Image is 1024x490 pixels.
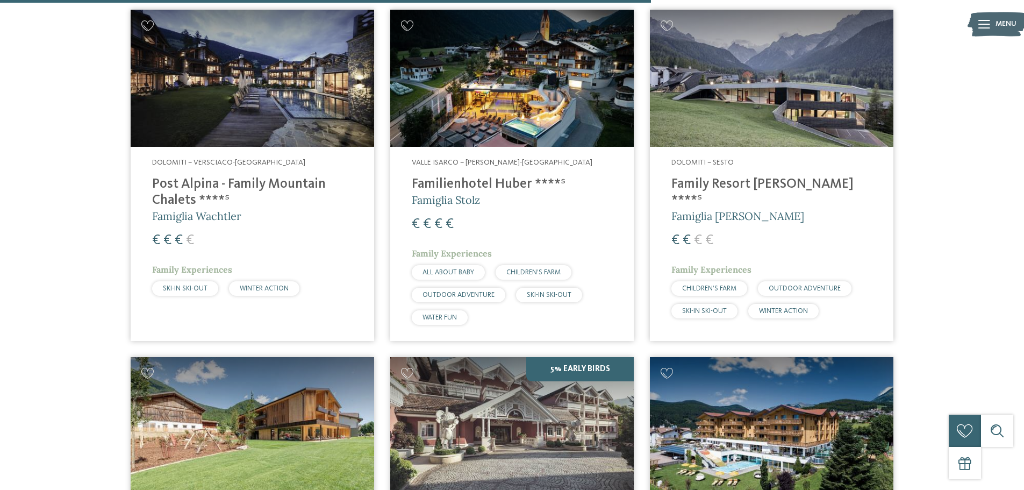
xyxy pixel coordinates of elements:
[412,248,492,259] span: Family Experiences
[769,285,841,292] span: OUTDOOR ADVENTURE
[671,159,734,166] span: Dolomiti – Sesto
[152,176,353,209] h4: Post Alpina - Family Mountain Chalets ****ˢ
[683,233,691,247] span: €
[650,10,893,340] a: Cercate un hotel per famiglie? Qui troverete solo i migliori! Dolomiti – Sesto Family Resort [PER...
[694,233,702,247] span: €
[412,217,420,231] span: €
[390,10,634,340] a: Cercate un hotel per famiglie? Qui troverete solo i migliori! Valle Isarco – [PERSON_NAME]-[GEOGR...
[423,292,495,299] span: OUTDOOR ADVENTURE
[152,264,232,275] span: Family Experiences
[671,233,679,247] span: €
[671,209,804,223] span: Famiglia [PERSON_NAME]
[682,308,727,315] span: SKI-IN SKI-OUT
[423,217,431,231] span: €
[412,193,480,207] span: Famiglia Stolz
[152,233,160,247] span: €
[186,233,194,247] span: €
[423,314,457,321] span: WATER FUN
[527,292,571,299] span: SKI-IN SKI-OUT
[412,176,612,193] h4: Familienhotel Huber ****ˢ
[682,285,736,292] span: CHILDREN’S FARM
[412,159,592,166] span: Valle Isarco – [PERSON_NAME]-[GEOGRAPHIC_DATA]
[506,269,561,276] span: CHILDREN’S FARM
[152,209,241,223] span: Famiglia Wachtler
[759,308,808,315] span: WINTER ACTION
[705,233,713,247] span: €
[650,10,893,147] img: Family Resort Rainer ****ˢ
[240,285,289,292] span: WINTER ACTION
[163,285,207,292] span: SKI-IN SKI-OUT
[175,233,183,247] span: €
[671,264,751,275] span: Family Experiences
[390,10,634,147] img: Cercate un hotel per famiglie? Qui troverete solo i migliori!
[671,176,872,209] h4: Family Resort [PERSON_NAME] ****ˢ
[446,217,454,231] span: €
[131,10,374,340] a: Cercate un hotel per famiglie? Qui troverete solo i migliori! Dolomiti – Versciaco-[GEOGRAPHIC_DA...
[163,233,171,247] span: €
[131,10,374,147] img: Post Alpina - Family Mountain Chalets ****ˢ
[434,217,442,231] span: €
[152,159,305,166] span: Dolomiti – Versciaco-[GEOGRAPHIC_DATA]
[423,269,474,276] span: ALL ABOUT BABY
